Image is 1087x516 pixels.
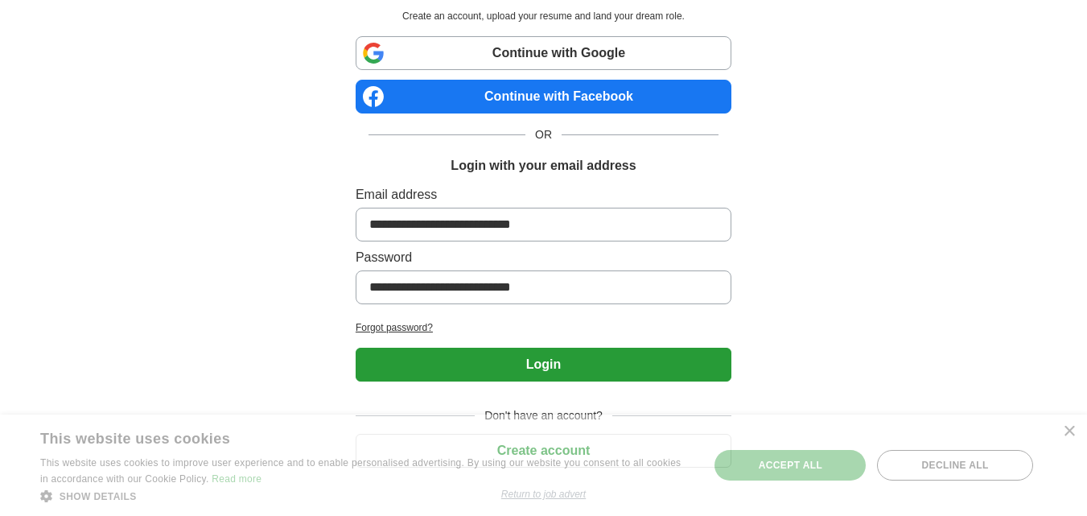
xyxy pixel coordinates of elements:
span: OR [525,126,562,143]
div: Decline all [877,450,1033,481]
a: Forgot password? [356,320,731,335]
span: Don't have an account? [475,407,612,424]
a: Continue with Facebook [356,80,731,114]
h1: Login with your email address [451,156,636,175]
span: Show details [60,491,137,502]
div: Show details [40,488,690,504]
div: This website uses cookies [40,424,649,448]
label: Email address [356,185,731,204]
p: Create an account, upload your resume and land your dream role. [359,9,728,23]
a: Continue with Google [356,36,731,70]
label: Password [356,248,731,267]
div: Accept all [714,450,866,481]
span: This website uses cookies to improve user experience and to enable personalised advertising. By u... [40,457,681,485]
div: Close [1063,426,1075,438]
button: Login [356,348,731,382]
a: Read more, opens a new window [212,473,261,485]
